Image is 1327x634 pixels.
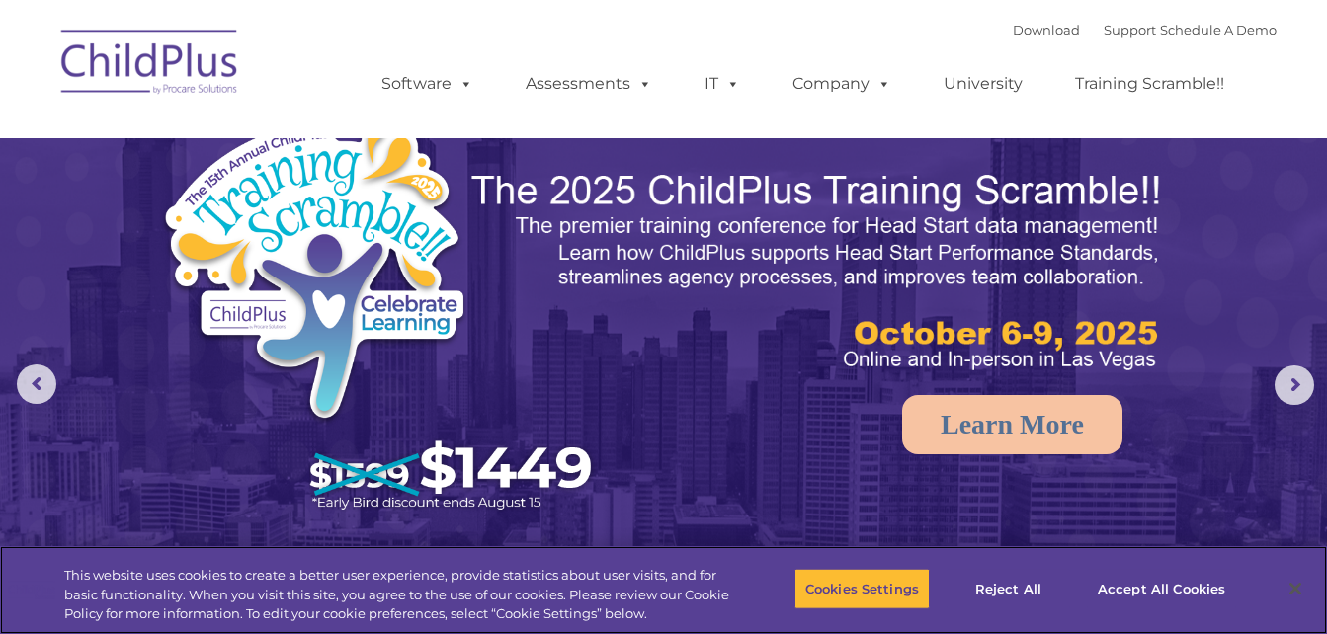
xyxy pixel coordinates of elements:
[275,130,335,145] span: Last name
[1274,567,1317,610] button: Close
[51,16,249,115] img: ChildPlus by Procare Solutions
[902,395,1122,454] a: Learn More
[64,566,730,624] div: This website uses cookies to create a better user experience, provide statistics about user visit...
[794,568,930,609] button: Cookies Settings
[362,64,493,104] a: Software
[1104,22,1156,38] a: Support
[1013,22,1277,38] font: |
[275,211,359,226] span: Phone number
[1160,22,1277,38] a: Schedule A Demo
[1087,568,1236,609] button: Accept All Cookies
[924,64,1042,104] a: University
[506,64,672,104] a: Assessments
[685,64,760,104] a: IT
[773,64,911,104] a: Company
[947,568,1070,609] button: Reject All
[1055,64,1244,104] a: Training Scramble!!
[1013,22,1080,38] a: Download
